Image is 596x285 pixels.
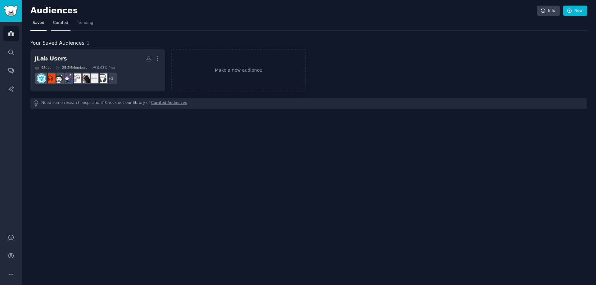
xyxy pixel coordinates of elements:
a: Trending [75,18,95,31]
span: Curated [53,20,68,26]
a: Curated [51,18,70,31]
div: JLab Users [35,55,67,63]
img: gadgets [71,73,81,83]
div: 0.03 % /mo [97,65,115,70]
img: GummySearch logo [4,6,18,16]
img: headphonesindia [45,73,55,83]
a: New [563,6,587,16]
a: Make a new audience [171,49,306,91]
h2: Audiences [30,6,537,16]
div: 9 Sub s [35,65,51,70]
span: 1 [87,40,90,46]
span: Trending [77,20,93,26]
span: Saved [33,20,44,26]
a: Saved [30,18,47,31]
img: samsunggalaxy [89,73,98,83]
img: headphones [54,73,64,83]
img: mechmarket [80,73,90,83]
div: + 1 [104,72,117,85]
a: Curated Audiences [151,100,187,107]
img: HeadphoneAdvice [63,73,72,83]
img: SonyHeadphones [97,73,107,83]
img: JLab [37,73,46,83]
div: 25.2M Members [56,65,87,70]
a: JLab Users9Subs25.2MMembers0.03% /mo+1SonyHeadphonessamsunggalaxymechmarketgadgetsHeadphoneAdvice... [30,49,165,91]
div: Need some research inspiration? Check out our library of [30,98,587,109]
a: Info [537,6,560,16]
span: Your Saved Audiences [30,39,84,47]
